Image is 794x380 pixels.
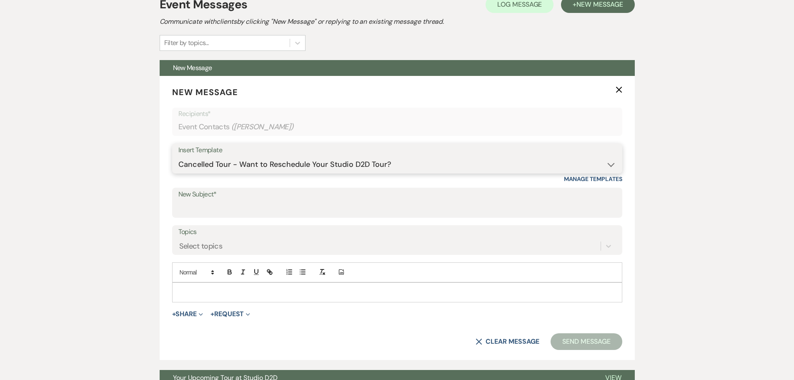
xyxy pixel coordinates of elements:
[173,63,212,72] span: New Message
[160,17,635,27] h2: Communicate with clients by clicking "New Message" or replying to an existing message thread.
[178,108,616,119] p: Recipients*
[551,333,622,350] button: Send Message
[178,119,616,135] div: Event Contacts
[172,311,176,317] span: +
[476,338,539,345] button: Clear message
[178,189,616,201] label: New Subject*
[179,240,223,252] div: Select topics
[564,175,622,183] a: Manage Templates
[210,311,250,317] button: Request
[172,87,238,98] span: New Message
[178,144,616,156] div: Insert Template
[172,311,203,317] button: Share
[210,311,214,317] span: +
[231,121,294,133] span: ( [PERSON_NAME] )
[164,38,209,48] div: Filter by topics...
[178,226,616,238] label: Topics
